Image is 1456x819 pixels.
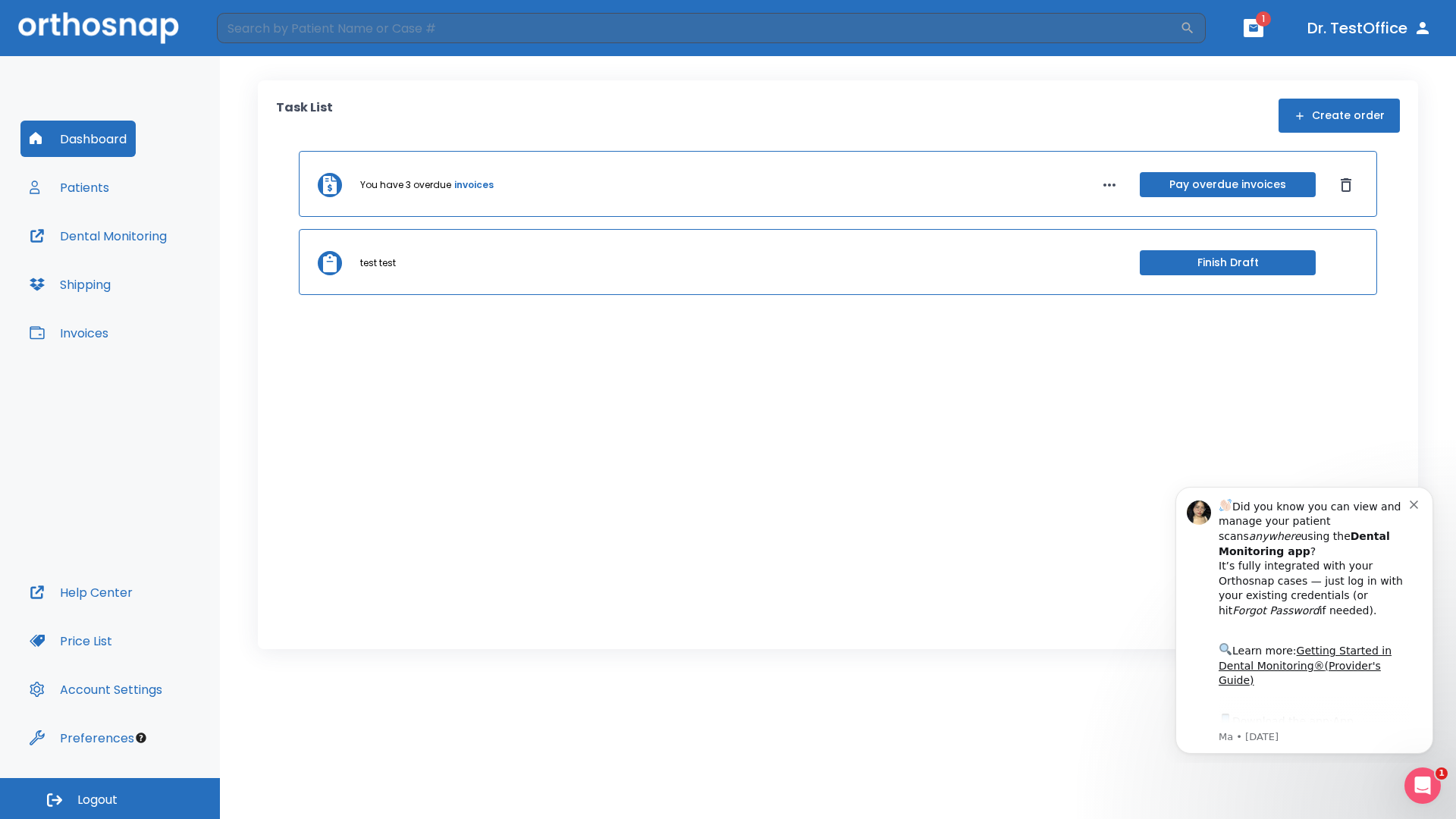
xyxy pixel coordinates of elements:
[1334,173,1358,197] button: Dismiss
[1140,172,1316,197] button: Pay overdue invoices
[66,257,257,271] p: Message from Ma, sent 8w ago
[77,792,118,808] span: Logout
[1279,99,1400,133] button: Create order
[360,178,451,192] p: You have 3 overdue
[20,266,120,303] button: Shipping
[454,178,494,192] a: invoices
[66,238,257,315] div: Download the app: | ​ Let us know if you need help getting started!
[1301,14,1438,42] button: Dr. TestOffice
[257,24,269,36] button: Dismiss notification
[134,731,148,745] div: Tooltip anchor
[20,671,171,708] button: Account Settings
[360,256,396,270] p: test test
[66,242,201,269] a: App Store
[20,218,176,254] button: Dental Monitoring
[20,315,118,351] button: Invoices
[1153,473,1456,763] iframe: Intercom notifications message
[18,12,179,43] img: Orthosnap
[20,623,121,659] button: Price List
[20,121,136,157] button: Dashboard
[1404,767,1441,804] iframe: Intercom live chat
[20,720,143,756] button: Preferences
[276,99,333,133] p: Task List
[217,13,1180,43] input: Search by Patient Name or Case #
[1256,11,1271,27] span: 1
[1436,767,1448,780] span: 1
[20,574,142,610] button: Help Center
[20,169,118,206] button: Patients
[1140,250,1316,275] button: Finish Draft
